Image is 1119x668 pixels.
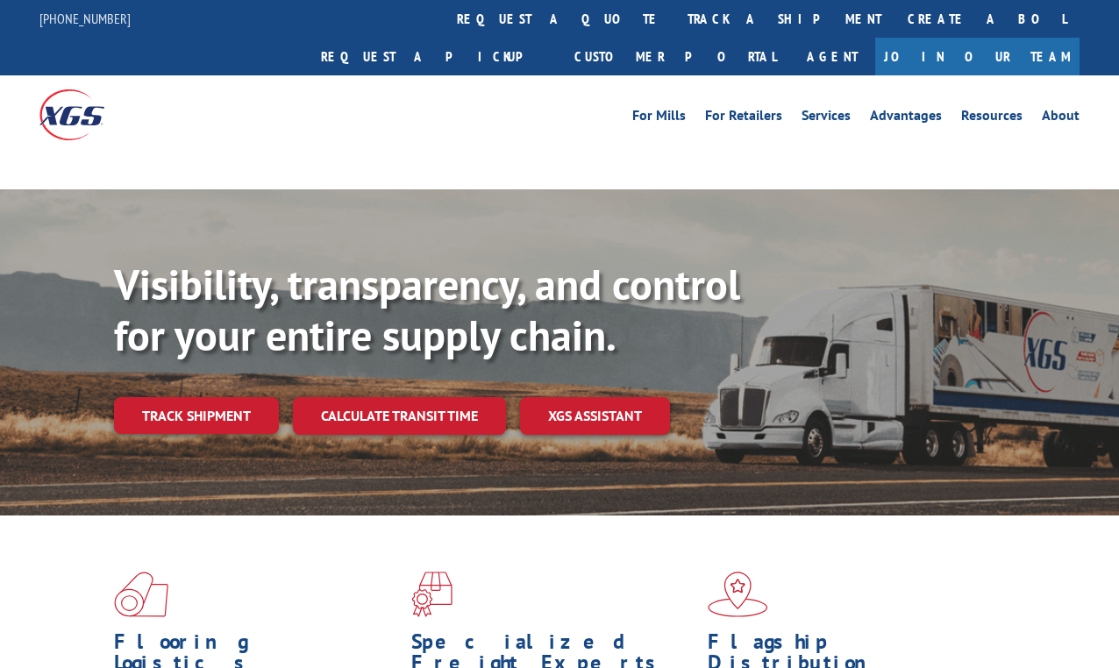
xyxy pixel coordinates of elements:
[632,109,686,128] a: For Mills
[789,38,875,75] a: Agent
[561,38,789,75] a: Customer Portal
[39,10,131,27] a: [PHONE_NUMBER]
[802,109,851,128] a: Services
[411,572,453,617] img: xgs-icon-focused-on-flooring-red
[293,397,506,435] a: Calculate transit time
[114,397,279,434] a: Track shipment
[114,572,168,617] img: xgs-icon-total-supply-chain-intelligence-red
[870,109,942,128] a: Advantages
[708,572,768,617] img: xgs-icon-flagship-distribution-model-red
[520,397,670,435] a: XGS ASSISTANT
[705,109,782,128] a: For Retailers
[114,257,740,362] b: Visibility, transparency, and control for your entire supply chain.
[1042,109,1080,128] a: About
[308,38,561,75] a: Request a pickup
[961,109,1023,128] a: Resources
[875,38,1080,75] a: Join Our Team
